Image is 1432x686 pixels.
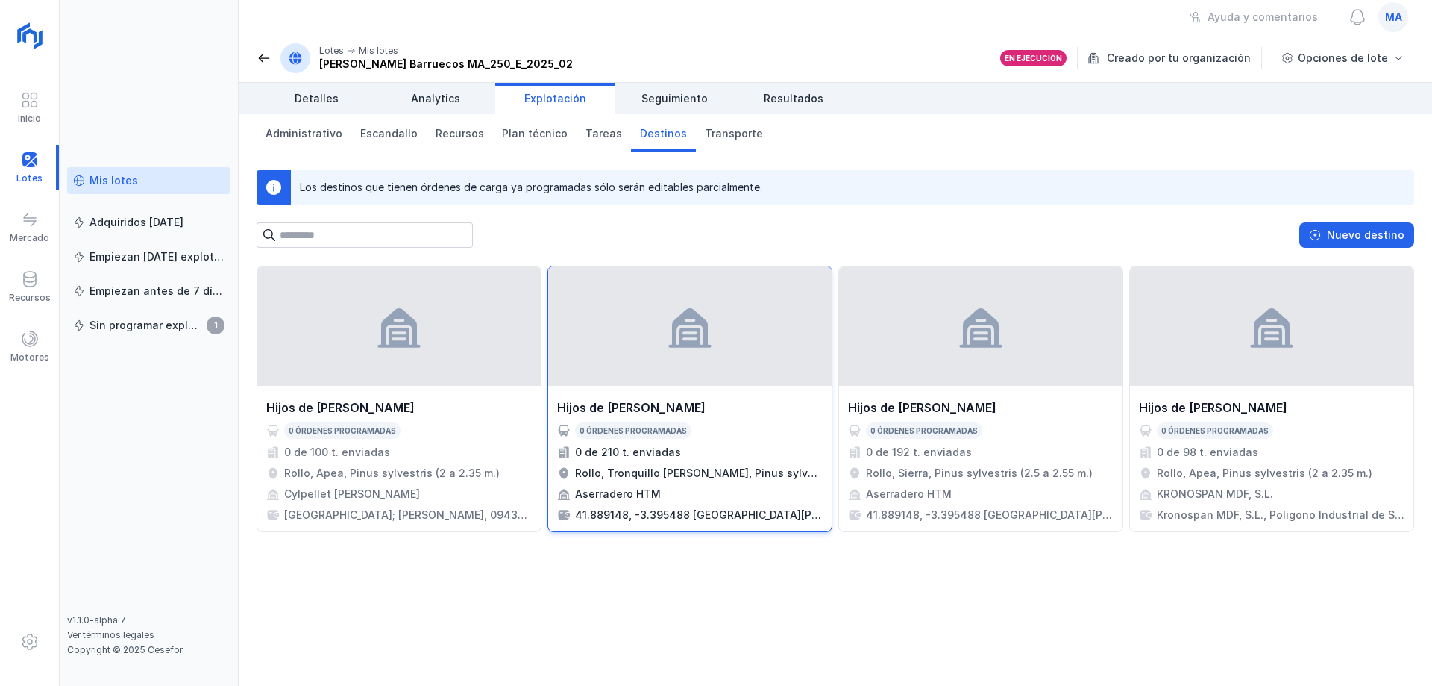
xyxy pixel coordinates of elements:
[1180,4,1328,30] button: Ayuda y comentarios
[360,126,418,141] span: Escandallo
[67,167,230,194] a: Mis lotes
[319,45,344,57] div: Lotes
[11,17,48,54] img: logoRight.svg
[67,312,230,339] a: Sin programar explotación1
[640,126,687,141] span: Destinos
[1157,487,1273,502] div: KRONOSPAN MDF, S.L.
[67,209,230,236] a: Adquiridos [DATE]
[266,126,342,141] span: Administrativo
[575,487,661,502] div: Aserradero HTM
[351,114,427,152] a: Escandallo
[1327,228,1404,243] div: Nuevo destino
[1139,399,1287,417] div: Hijos de [PERSON_NAME]
[1005,53,1062,63] div: En ejecución
[411,91,460,106] span: Analytics
[284,508,532,523] div: [GEOGRAPHIC_DATA]; [PERSON_NAME], 09430 [PERSON_NAME], [PERSON_NAME]
[705,126,763,141] span: Transporte
[575,508,823,523] div: 41.889148, -3.395488 [GEOGRAPHIC_DATA][PERSON_NAME]
[284,445,390,460] div: 0 de 100 t. enviadas
[89,318,202,333] div: Sin programar explotación
[866,445,972,460] div: 0 de 192 t. enviadas
[436,126,484,141] span: Recursos
[67,629,154,640] a: Ver términos legales
[585,126,622,141] span: Tareas
[207,317,224,334] span: 1
[696,114,772,152] a: Transporte
[524,91,586,106] span: Explotación
[870,425,978,436] div: 0 órdenes programadas
[319,57,573,72] div: [PERSON_NAME] Barruecos MA_250_E_2025_02
[580,425,687,436] div: 0 órdenes programadas
[284,466,500,481] div: Rollo, Apea, Pinus sylvestris (2 a 2.35 m.)
[295,91,339,106] span: Detalles
[493,114,577,152] a: Plan técnico
[764,91,823,106] span: Resultados
[1157,508,1404,523] div: Kronospan MDF, S.L., Poligono Industrial de San [PERSON_NAME] III s/n, 09600 [GEOGRAPHIC_DATA], [...
[427,114,493,152] a: Recursos
[495,83,615,114] a: Explotación
[300,180,762,195] div: Los destinos que tienen órdenes de carga ya programadas sólo serán editables parcialmente.
[866,466,1093,481] div: Rollo, Sierra, Pinus sylvestris (2.5 a 2.55 m.)
[9,292,51,304] div: Recursos
[615,83,734,114] a: Seguimiento
[502,126,568,141] span: Plan técnico
[284,487,420,502] div: Cylpellet [PERSON_NAME]
[1157,445,1258,460] div: 0 de 98 t. enviadas
[89,215,183,230] div: Adquiridos [DATE]
[1161,425,1269,436] div: 0 órdenes programadas
[1087,47,1264,69] div: Creado por tu organización
[67,644,230,656] div: Copyright © 2025 Cesefor
[18,113,41,125] div: Inicio
[631,114,696,152] a: Destinos
[257,114,351,152] a: Administrativo
[67,278,230,305] a: Empiezan antes de 7 días
[1298,51,1388,66] div: Opciones de lote
[866,487,952,502] div: Aserradero HTM
[866,508,1114,523] div: 41.889148, -3.395488 [GEOGRAPHIC_DATA][PERSON_NAME]
[89,284,224,299] div: Empiezan antes de 7 días
[67,614,230,626] div: v1.1.0-alpha.7
[10,352,49,364] div: Motores
[577,114,631,152] a: Tareas
[557,399,706,417] div: Hijos de [PERSON_NAME]
[89,173,138,188] div: Mis lotes
[67,243,230,270] a: Empiezan [DATE] explotación
[575,445,681,460] div: 0 de 210 t. enviadas
[848,399,996,417] div: Hijos de [PERSON_NAME]
[289,425,396,436] div: 0 órdenes programadas
[1299,222,1414,248] button: Nuevo destino
[1157,466,1372,481] div: Rollo, Apea, Pinus sylvestris (2 a 2.35 m.)
[376,83,495,114] a: Analytics
[89,249,224,264] div: Empiezan [DATE] explotación
[266,399,415,417] div: Hijos de [PERSON_NAME]
[1385,10,1402,25] span: ma
[641,91,708,106] span: Seguimiento
[10,232,49,244] div: Mercado
[359,45,398,57] div: Mis lotes
[575,466,823,481] div: Rollo, Tronquillo [PERSON_NAME], Pinus sylvestris (2.1 a 2.55 m.)
[1208,10,1318,25] div: Ayuda y comentarios
[257,83,376,114] a: Detalles
[734,83,853,114] a: Resultados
